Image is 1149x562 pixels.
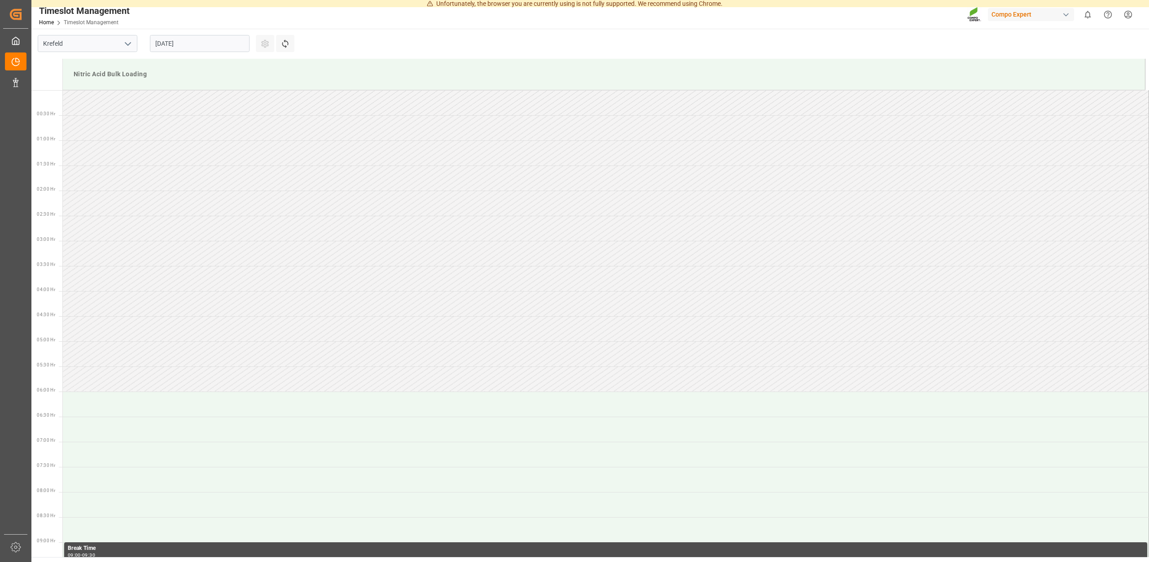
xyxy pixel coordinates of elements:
div: Break Time [68,544,1144,553]
span: 04:00 Hr [37,287,55,292]
span: 08:30 Hr [37,513,55,518]
span: 07:30 Hr [37,463,55,468]
span: 02:00 Hr [37,187,55,192]
span: 04:30 Hr [37,312,55,317]
input: DD.MM.YYYY [150,35,250,52]
img: Screenshot%202023-09-29%20at%2010.02.21.png_1712312052.png [967,7,982,22]
span: 00:30 Hr [37,111,55,116]
button: open menu [121,37,134,51]
span: 05:00 Hr [37,337,55,342]
span: 03:30 Hr [37,262,55,267]
button: Compo Expert [988,6,1078,23]
span: 07:00 Hr [37,438,55,443]
div: Timeslot Management [39,4,130,17]
span: 09:00 Hr [37,538,55,543]
span: 02:30 Hr [37,212,55,217]
span: 08:00 Hr [37,488,55,493]
div: Compo Expert [988,8,1074,21]
span: 01:00 Hr [37,136,55,141]
span: 03:00 Hr [37,237,55,242]
a: Home [39,19,54,26]
div: Nitric Acid Bulk Loading [70,66,1138,83]
button: Help Center [1098,4,1118,25]
div: - [81,553,82,557]
span: 06:00 Hr [37,388,55,392]
span: 06:30 Hr [37,413,55,418]
div: 09:00 [68,553,81,557]
input: Type to search/select [38,35,137,52]
button: show 0 new notifications [1078,4,1098,25]
span: 01:30 Hr [37,161,55,166]
div: 09:30 [82,553,95,557]
span: 05:30 Hr [37,362,55,367]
